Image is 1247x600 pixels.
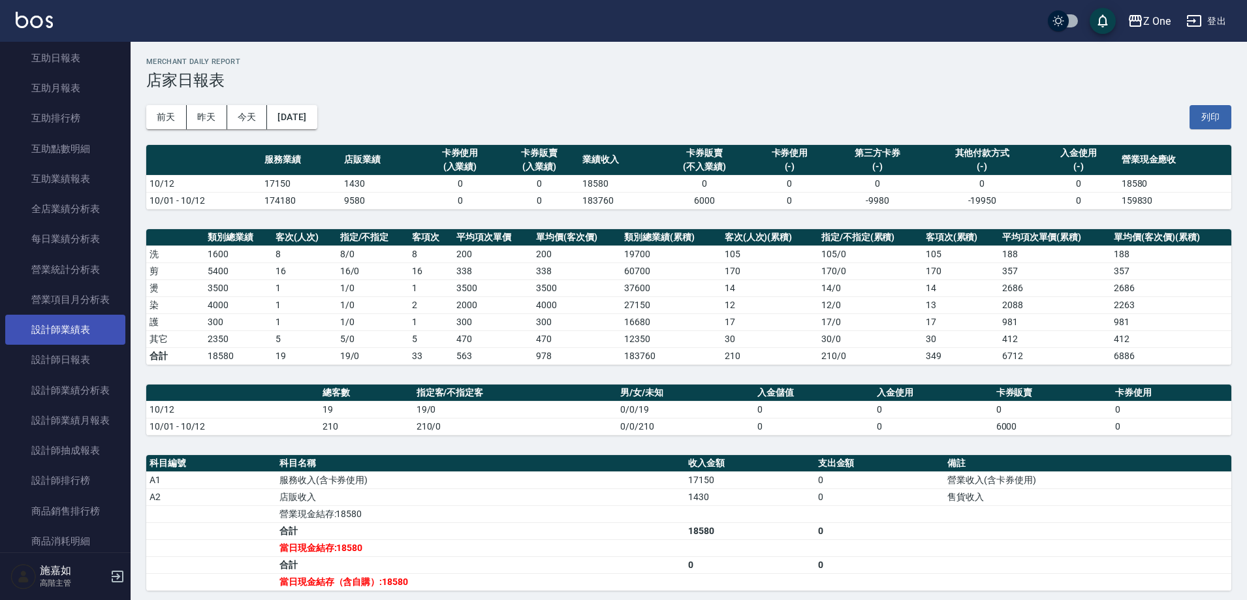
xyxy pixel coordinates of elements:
[146,488,276,505] td: A2
[923,262,999,279] td: 170
[337,296,409,313] td: 1 / 0
[1039,175,1118,192] td: 0
[685,455,815,472] th: 收入金額
[409,313,453,330] td: 1
[341,175,420,192] td: 1430
[579,175,659,192] td: 18580
[1090,8,1116,34] button: save
[337,279,409,296] td: 1 / 0
[832,160,922,174] div: (-)
[754,418,874,435] td: 0
[1042,160,1115,174] div: (-)
[204,296,272,313] td: 4000
[874,385,993,402] th: 入金使用
[874,418,993,435] td: 0
[5,435,125,466] a: 設計師抽成報表
[815,556,945,573] td: 0
[276,471,685,488] td: 服務收入(含卡券使用)
[829,175,925,192] td: 0
[146,418,319,435] td: 10/01 - 10/12
[1190,105,1231,129] button: 列印
[453,262,533,279] td: 338
[337,262,409,279] td: 16 / 0
[337,229,409,246] th: 指定/不指定
[272,296,337,313] td: 1
[276,488,685,505] td: 店販收入
[276,522,685,539] td: 合計
[5,224,125,254] a: 每日業績分析表
[721,262,818,279] td: 170
[815,471,945,488] td: 0
[818,330,923,347] td: 30 / 0
[1118,192,1231,209] td: 159830
[319,418,413,435] td: 210
[923,330,999,347] td: 30
[453,296,533,313] td: 2000
[5,134,125,164] a: 互助點數明細
[1042,146,1115,160] div: 入金使用
[999,279,1111,296] td: 2686
[721,347,818,364] td: 210
[533,313,621,330] td: 300
[5,466,125,496] a: 設計師排行榜
[272,279,337,296] td: 1
[617,418,754,435] td: 0/0/210
[1111,229,1231,246] th: 單均價(客次價)(累積)
[337,245,409,262] td: 8 / 0
[818,262,923,279] td: 170 / 0
[533,262,621,279] td: 338
[409,245,453,262] td: 8
[621,262,721,279] td: 60700
[10,563,37,590] img: Person
[750,175,830,192] td: 0
[146,347,204,364] td: 合計
[146,313,204,330] td: 護
[617,385,754,402] th: 男/女/未知
[276,573,685,590] td: 當日現金結存（含自購）:18580
[276,556,685,573] td: 合計
[187,105,227,129] button: 昨天
[16,12,53,28] img: Logo
[721,229,818,246] th: 客次(人次)(累積)
[721,313,818,330] td: 17
[818,279,923,296] td: 14 / 0
[409,330,453,347] td: 5
[5,345,125,375] a: 設計師日報表
[533,279,621,296] td: 3500
[146,401,319,418] td: 10/12
[413,418,618,435] td: 210/0
[829,192,925,209] td: -9980
[753,146,827,160] div: 卡券使用
[146,296,204,313] td: 染
[1111,347,1231,364] td: 6886
[204,279,272,296] td: 3500
[5,496,125,526] a: 商品銷售排行榜
[662,160,747,174] div: (不入業績)
[754,401,874,418] td: 0
[204,347,272,364] td: 18580
[319,401,413,418] td: 19
[1122,8,1176,35] button: Z One
[815,455,945,472] th: 支出金額
[146,192,261,209] td: 10/01 - 10/12
[944,455,1231,472] th: 備註
[993,401,1113,418] td: 0
[1112,385,1231,402] th: 卡券使用
[409,296,453,313] td: 2
[276,505,685,522] td: 營業現金結存:18580
[923,347,999,364] td: 349
[5,164,125,194] a: 互助業績報表
[1111,245,1231,262] td: 188
[750,192,830,209] td: 0
[1111,296,1231,313] td: 2263
[146,455,276,472] th: 科目編號
[999,313,1111,330] td: 981
[999,330,1111,347] td: 412
[993,385,1113,402] th: 卡券販賣
[261,145,341,176] th: 服務業績
[146,229,1231,365] table: a dense table
[453,229,533,246] th: 平均項次單價
[261,192,341,209] td: 174180
[146,105,187,129] button: 前天
[146,57,1231,66] h2: Merchant Daily Report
